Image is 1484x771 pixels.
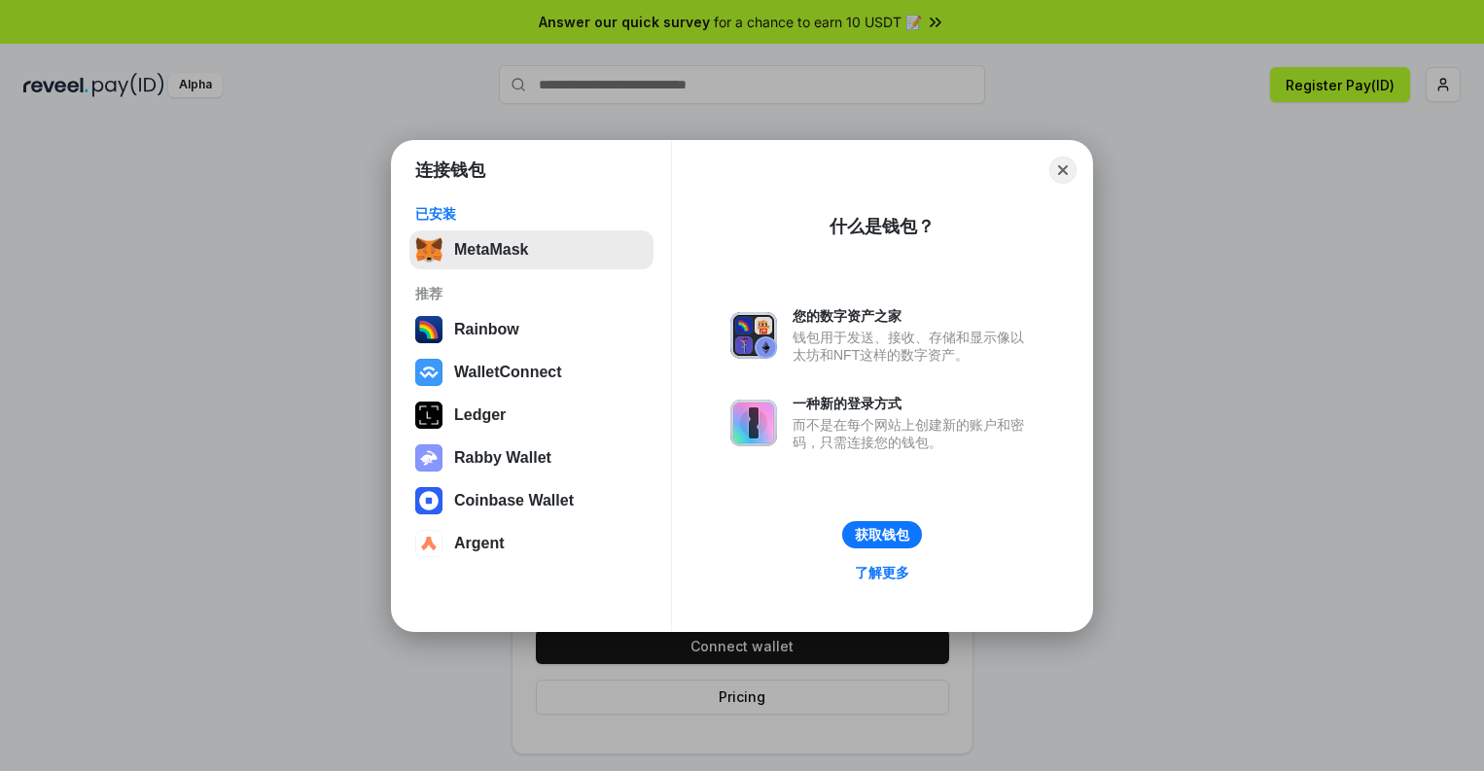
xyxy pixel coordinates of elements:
div: 什么是钱包？ [830,215,935,238]
img: svg+xml,%3Csvg%20xmlns%3D%22http%3A%2F%2Fwww.w3.org%2F2000%2Fsvg%22%20width%3D%2228%22%20height%3... [415,402,442,429]
div: Ledger [454,406,506,424]
button: Argent [409,524,654,563]
div: Argent [454,535,505,552]
div: MetaMask [454,241,528,259]
button: Coinbase Wallet [409,481,654,520]
img: svg+xml,%3Csvg%20width%3D%2228%22%20height%3D%2228%22%20viewBox%3D%220%200%2028%2028%22%20fill%3D... [415,530,442,557]
div: 推荐 [415,285,648,302]
div: Rabby Wallet [454,449,551,467]
button: Rabby Wallet [409,438,654,477]
div: Rainbow [454,321,519,338]
div: 已安装 [415,205,648,223]
button: Rainbow [409,310,654,349]
button: Close [1049,157,1077,184]
img: svg+xml,%3Csvg%20fill%3D%22none%22%20height%3D%2233%22%20viewBox%3D%220%200%2035%2033%22%20width%... [415,236,442,263]
div: 您的数字资产之家 [793,307,1034,325]
button: Ledger [409,396,654,435]
img: svg+xml,%3Csvg%20width%3D%22120%22%20height%3D%22120%22%20viewBox%3D%220%200%20120%20120%22%20fil... [415,316,442,343]
h1: 连接钱包 [415,158,485,182]
div: 获取钱包 [855,526,909,543]
img: svg+xml,%3Csvg%20xmlns%3D%22http%3A%2F%2Fwww.w3.org%2F2000%2Fsvg%22%20fill%3D%22none%22%20viewBox... [730,312,777,359]
a: 了解更多 [843,560,921,585]
div: WalletConnect [454,364,562,381]
div: 而不是在每个网站上创建新的账户和密码，只需连接您的钱包。 [793,416,1034,451]
div: 钱包用于发送、接收、存储和显示像以太坊和NFT这样的数字资产。 [793,329,1034,364]
button: 获取钱包 [842,521,922,548]
img: svg+xml,%3Csvg%20width%3D%2228%22%20height%3D%2228%22%20viewBox%3D%220%200%2028%2028%22%20fill%3D... [415,359,442,386]
div: 一种新的登录方式 [793,395,1034,412]
img: svg+xml,%3Csvg%20xmlns%3D%22http%3A%2F%2Fwww.w3.org%2F2000%2Fsvg%22%20fill%3D%22none%22%20viewBox... [415,444,442,472]
img: svg+xml,%3Csvg%20xmlns%3D%22http%3A%2F%2Fwww.w3.org%2F2000%2Fsvg%22%20fill%3D%22none%22%20viewBox... [730,400,777,446]
button: WalletConnect [409,353,654,392]
button: MetaMask [409,230,654,269]
div: 了解更多 [855,564,909,581]
div: Coinbase Wallet [454,492,574,509]
img: svg+xml,%3Csvg%20width%3D%2228%22%20height%3D%2228%22%20viewBox%3D%220%200%2028%2028%22%20fill%3D... [415,487,442,514]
